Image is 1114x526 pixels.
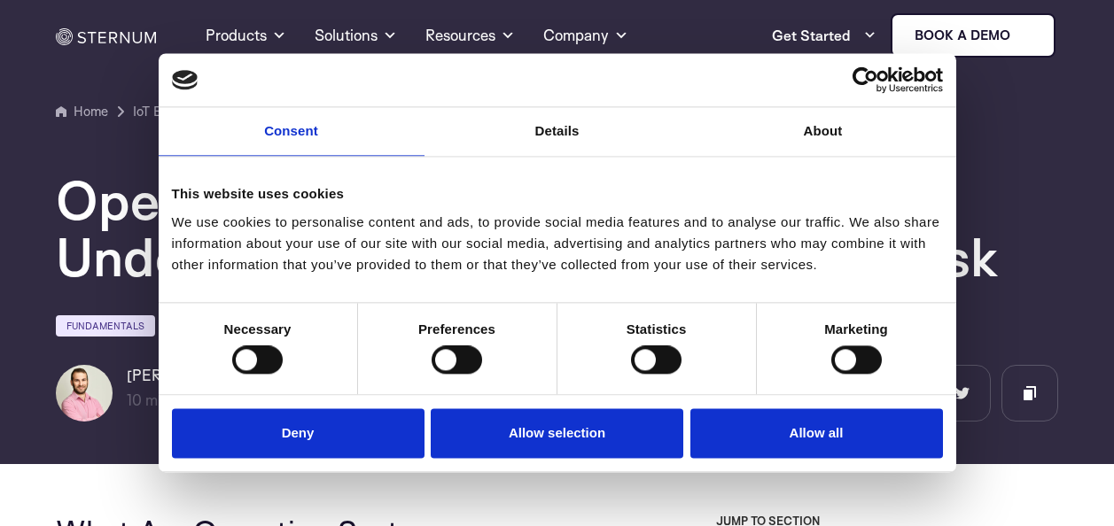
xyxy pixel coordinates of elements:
[425,4,515,67] a: Resources
[56,101,108,122] a: Home
[159,107,425,156] a: Consent
[172,212,943,275] div: We use cookies to personalise content and ads, to provide social media features and to analyse ou...
[172,408,425,459] button: Deny
[788,66,943,93] a: Usercentrics Cookiebot - opens in a new window
[891,13,1056,58] a: Book a demo
[772,18,876,53] a: Get Started
[172,183,943,205] div: This website uses cookies
[172,70,199,89] img: logo
[315,4,397,67] a: Solutions
[224,321,292,336] strong: Necessary
[56,365,113,422] img: Lian Granot
[824,321,888,336] strong: Marketing
[56,172,1058,285] h1: Operating System Vulnerabilities: Understanding and Mitigating the Risk
[627,321,687,336] strong: Statistics
[133,101,180,122] a: IoT Blog
[543,4,628,67] a: Company
[431,408,683,459] button: Allow selection
[690,408,943,459] button: Allow all
[425,107,690,156] a: Details
[1017,28,1032,43] img: sternum iot
[690,107,956,156] a: About
[206,4,286,67] a: Products
[127,391,142,409] span: 10
[127,391,212,409] span: min read |
[56,315,155,336] a: Fundamentals
[127,365,265,386] h6: [PERSON_NAME]
[418,321,495,336] strong: Preferences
